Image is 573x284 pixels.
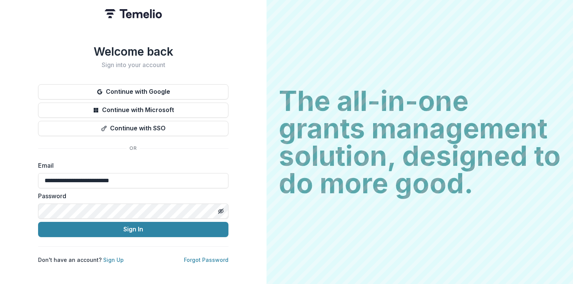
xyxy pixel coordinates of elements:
[103,257,124,263] a: Sign Up
[38,161,224,170] label: Email
[38,45,228,58] h1: Welcome back
[215,205,227,217] button: Toggle password visibility
[38,222,228,237] button: Sign In
[38,84,228,99] button: Continue with Google
[105,9,162,18] img: Temelio
[38,61,228,69] h2: Sign into your account
[38,121,228,136] button: Continue with SSO
[38,103,228,118] button: Continue with Microsoft
[38,256,124,264] p: Don't have an account?
[38,191,224,201] label: Password
[184,257,228,263] a: Forgot Password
